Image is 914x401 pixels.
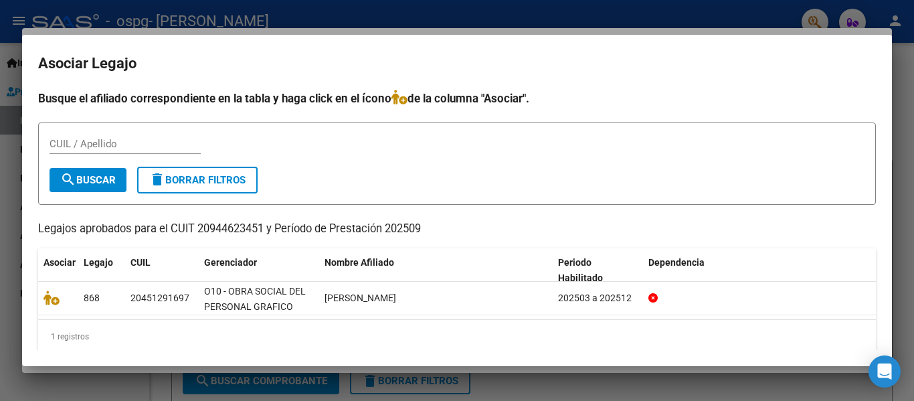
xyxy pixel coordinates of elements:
[869,355,901,388] div: Open Intercom Messenger
[60,174,116,186] span: Buscar
[125,248,199,293] datatable-header-cell: CUIL
[38,320,876,353] div: 1 registros
[60,171,76,187] mat-icon: search
[84,257,113,268] span: Legajo
[84,293,100,303] span: 868
[204,257,257,268] span: Gerenciador
[319,248,553,293] datatable-header-cell: Nombre Afiliado
[558,257,603,283] span: Periodo Habilitado
[50,168,126,192] button: Buscar
[78,248,125,293] datatable-header-cell: Legajo
[558,291,638,306] div: 202503 a 202512
[204,286,306,312] span: O10 - OBRA SOCIAL DEL PERSONAL GRAFICO
[149,171,165,187] mat-icon: delete
[149,174,246,186] span: Borrar Filtros
[130,291,189,306] div: 20451291697
[648,257,705,268] span: Dependencia
[38,248,78,293] datatable-header-cell: Asociar
[43,257,76,268] span: Asociar
[38,51,876,76] h2: Asociar Legajo
[325,257,394,268] span: Nombre Afiliado
[38,221,876,238] p: Legajos aprobados para el CUIT 20944623451 y Período de Prestación 202509
[325,293,396,303] span: LOBO EMANUEL ADRIEL
[38,90,876,107] h4: Busque el afiliado correspondiente en la tabla y haga click en el ícono de la columna "Asociar".
[199,248,319,293] datatable-header-cell: Gerenciador
[643,248,877,293] datatable-header-cell: Dependencia
[130,257,151,268] span: CUIL
[137,167,258,193] button: Borrar Filtros
[553,248,643,293] datatable-header-cell: Periodo Habilitado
